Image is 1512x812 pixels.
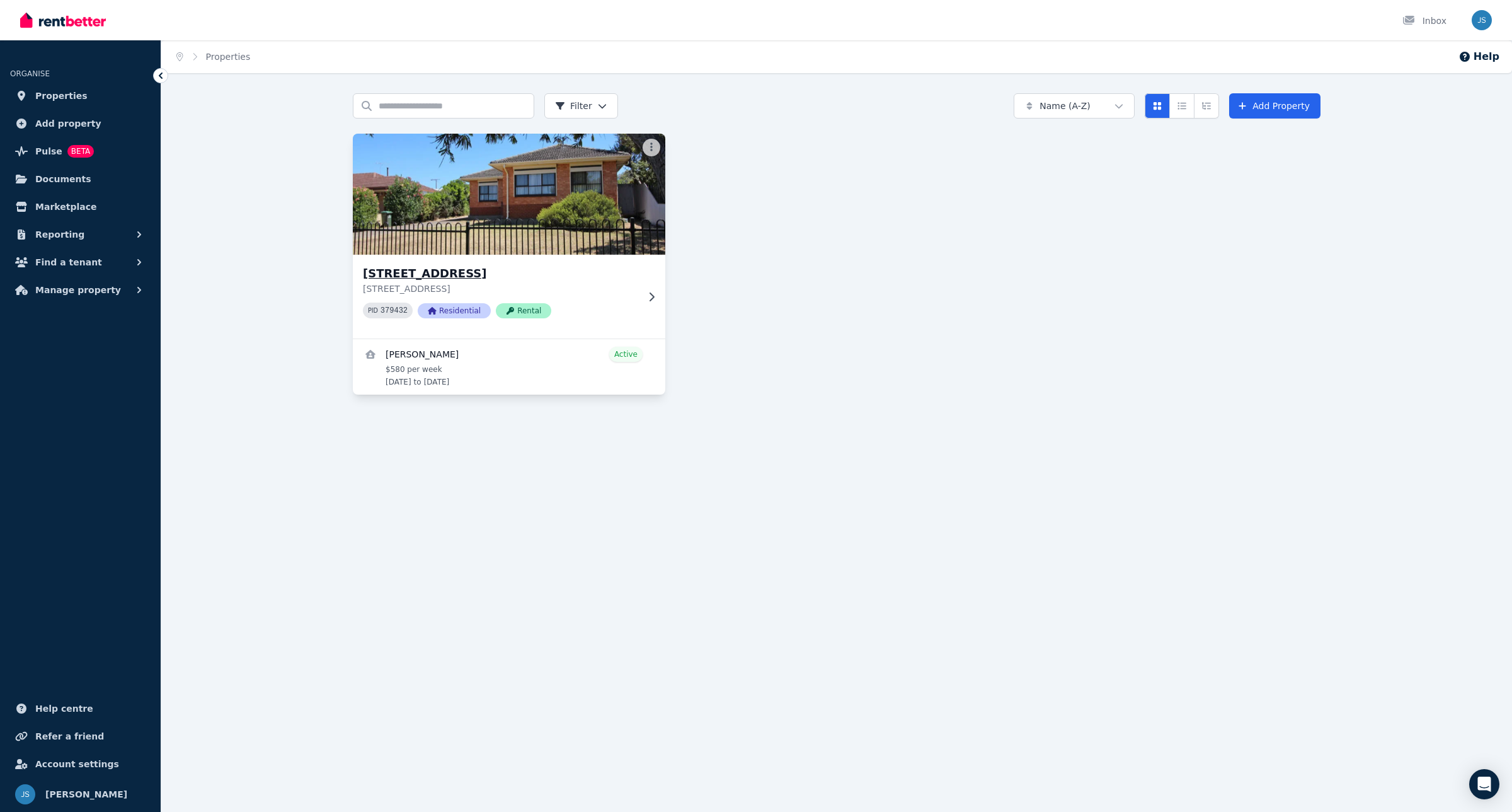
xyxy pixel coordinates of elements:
[10,194,151,219] a: Marketplace
[10,222,151,247] button: Reporting
[35,757,119,772] span: Account settings
[10,83,151,108] a: Properties
[20,11,106,30] img: RentBetter
[418,303,491,318] span: Residential
[544,93,618,119] button: Filter
[1039,100,1091,112] span: Name (A-Z)
[1169,93,1194,119] button: Compact list view
[368,307,378,314] small: PID
[161,40,265,73] nav: Breadcrumb
[1194,93,1219,119] button: Expanded list view
[67,145,94,158] span: BETA
[35,282,121,298] span: Manage property
[496,303,551,318] span: Rental
[1469,769,1499,799] div: Open Intercom Messenger
[381,306,408,315] code: 379432
[10,724,151,749] a: Refer a friend
[35,199,96,214] span: Marketplace
[15,784,35,804] img: Jason Strange
[35,255,102,270] span: Find a tenant
[555,100,592,112] span: Filter
[345,130,673,258] img: 55 Elgin Ave, Christies Beach
[35,171,91,187] span: Documents
[35,88,88,103] span: Properties
[10,111,151,136] a: Add property
[35,729,104,744] span: Refer a friend
[363,282,638,295] p: [STREET_ADDRESS]
[10,166,151,192] a: Documents
[353,339,665,395] a: View details for Danielle Hamilton
[35,116,101,131] span: Add property
[206,52,251,62] a: Properties
[1229,93,1320,119] a: Add Property
[643,139,660,156] button: More options
[35,701,93,716] span: Help centre
[363,265,638,282] h3: [STREET_ADDRESS]
[35,144,62,159] span: Pulse
[1402,14,1446,27] div: Inbox
[1472,10,1492,30] img: Jason Strange
[1014,93,1135,119] button: Name (A-Z)
[35,227,84,242] span: Reporting
[10,751,151,777] a: Account settings
[1145,93,1219,119] div: View options
[10,139,151,164] a: PulseBETA
[1458,49,1499,64] button: Help
[10,277,151,303] button: Manage property
[1145,93,1170,119] button: Card view
[353,134,665,339] a: 55 Elgin Ave, Christies Beach[STREET_ADDRESS][STREET_ADDRESS]PID 379432ResidentialRental
[45,787,127,802] span: [PERSON_NAME]
[10,69,50,78] span: ORGANISE
[10,696,151,721] a: Help centre
[10,250,151,275] button: Find a tenant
